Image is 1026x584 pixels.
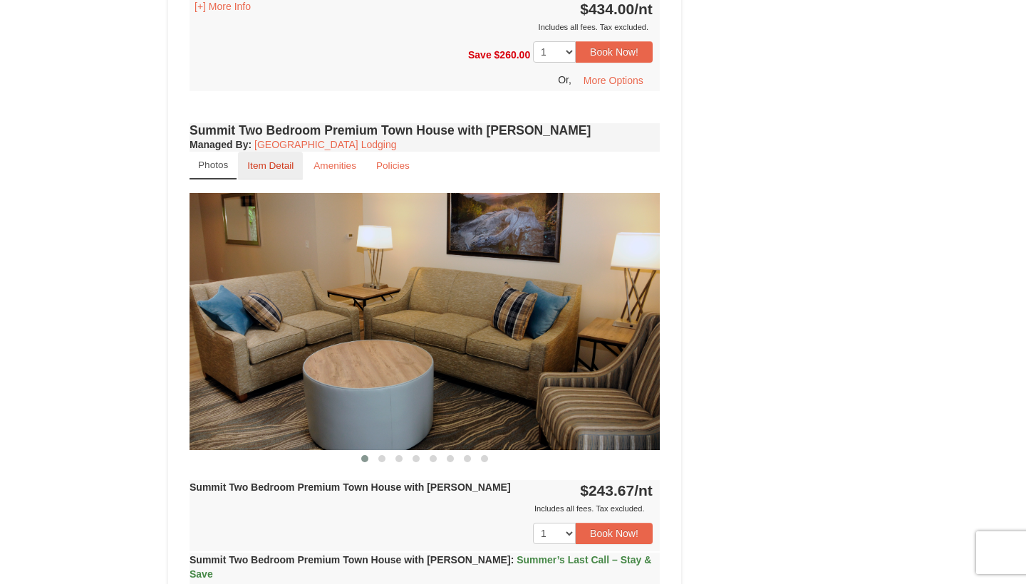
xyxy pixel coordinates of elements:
small: Policies [376,160,410,171]
span: : [511,554,514,565]
div: Includes all fees. Tax excluded. [190,20,653,34]
button: Book Now! [576,41,653,63]
span: /nt [634,482,653,499]
h4: Summit Two Bedroom Premium Town House with [PERSON_NAME] [190,123,660,137]
button: More Options [574,70,653,91]
small: Amenities [313,160,356,171]
div: Includes all fees. Tax excluded. [190,501,653,516]
span: $260.00 [494,49,531,61]
a: Photos [190,152,237,179]
strong: : [190,139,252,150]
span: /nt [634,1,653,17]
span: $434.00 [580,1,634,17]
span: Managed By [190,139,248,150]
a: Policies [367,152,419,179]
small: Item Detail [247,160,294,171]
strong: Summit Two Bedroom Premium Town House with [PERSON_NAME] [190,554,651,580]
button: Book Now! [576,523,653,544]
strong: $243.67 [580,482,653,499]
img: 18876286-225-aee846a8.png [190,193,660,450]
a: [GEOGRAPHIC_DATA] Lodging [254,139,396,150]
small: Photos [198,160,228,170]
a: Item Detail [238,152,303,179]
a: Amenities [304,152,366,179]
strong: Summit Two Bedroom Premium Town House with [PERSON_NAME] [190,481,511,493]
span: Save [468,49,492,61]
span: Or, [558,74,571,85]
